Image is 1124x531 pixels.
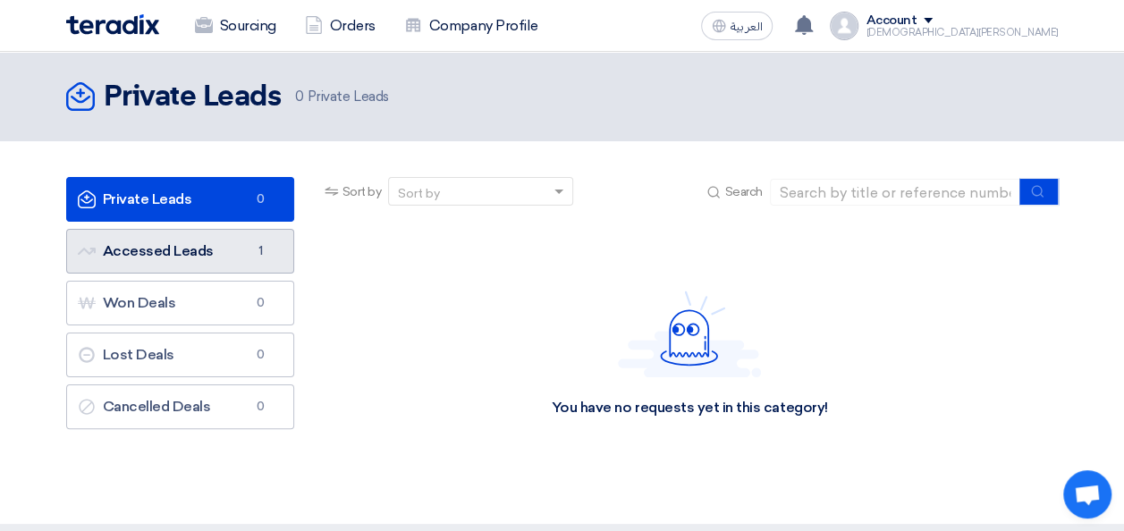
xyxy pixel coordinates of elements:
div: Sort by [398,184,440,203]
span: 0 [250,346,272,364]
a: Lost Deals0 [66,333,294,377]
input: Search by title or reference number [770,179,1020,206]
a: Cancelled Deals0 [66,384,294,429]
span: العربية [730,21,762,33]
img: Teradix logo [66,14,159,35]
a: Company Profile [390,6,553,46]
div: Account [866,13,917,29]
a: Won Deals0 [66,281,294,325]
span: 0 [250,294,272,312]
img: profile_test.png [830,12,858,40]
img: Hello [618,291,761,377]
div: You have no requests yet in this category! [552,399,828,417]
span: 0 [250,190,272,208]
span: Private Leads [295,87,388,107]
button: العربية [701,12,773,40]
div: [DEMOGRAPHIC_DATA][PERSON_NAME] [866,28,1058,38]
a: Sourcing [181,6,291,46]
a: Open chat [1063,470,1111,518]
span: 0 [295,88,304,105]
span: 0 [250,398,272,416]
span: 1 [250,242,272,260]
h2: Private Leads [104,80,282,115]
span: Sort by [342,182,382,201]
span: Search [724,182,762,201]
a: Orders [291,6,390,46]
a: Accessed Leads1 [66,229,294,274]
a: Private Leads0 [66,177,294,222]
